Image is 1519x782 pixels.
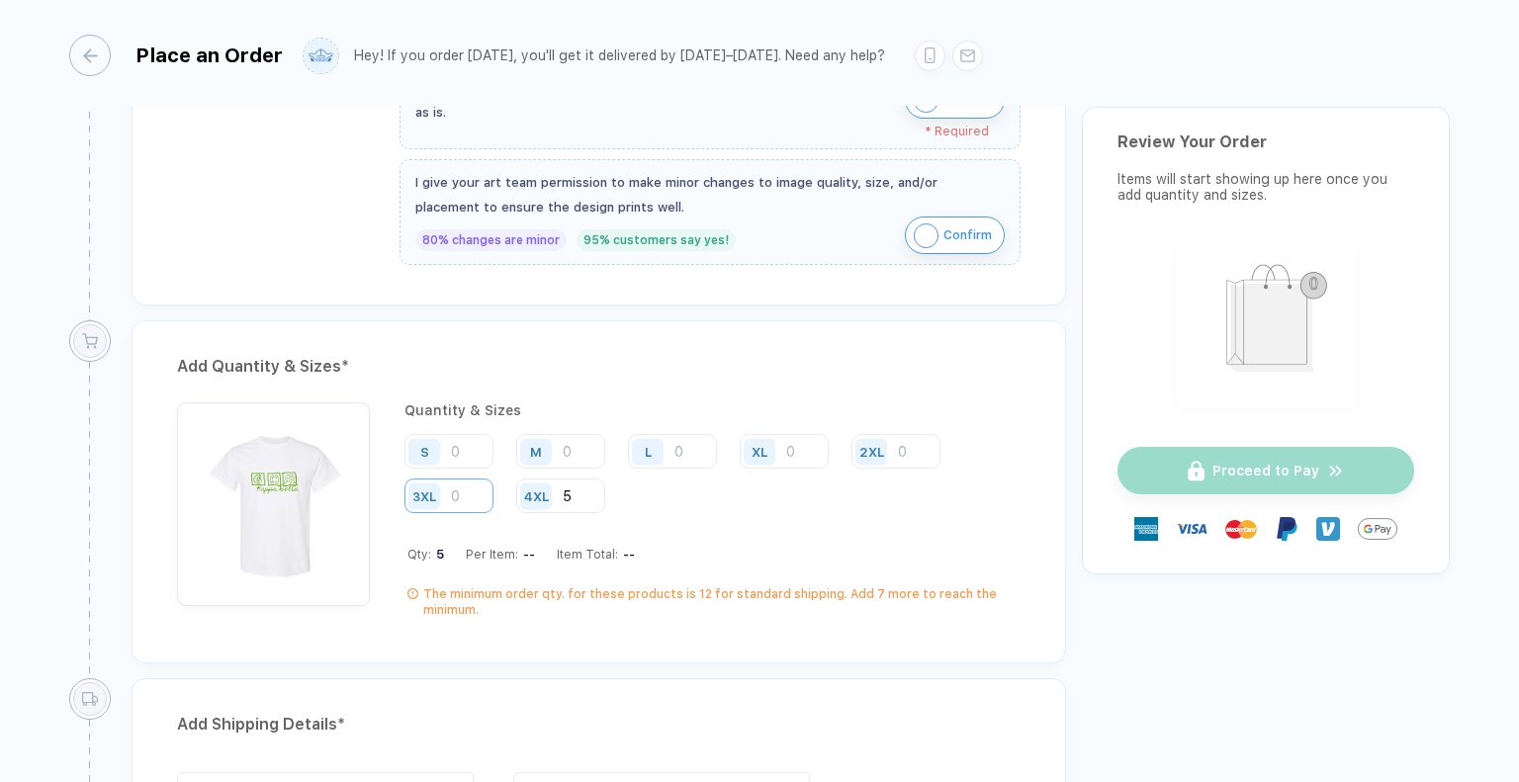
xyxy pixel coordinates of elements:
img: shopping_bag.png [1185,251,1348,394]
div: XL [752,444,767,459]
img: Venmo [1316,517,1340,541]
div: 3XL [412,488,436,503]
img: visa [1176,513,1207,545]
img: GPay [1358,509,1397,549]
div: Qty: [407,547,444,562]
div: Place an Order [135,43,283,67]
img: icon [914,223,938,248]
div: 80% changes are minor [415,229,567,251]
div: Quantity & Sizes [404,402,1021,418]
span: Confirm [943,219,992,251]
div: Add Shipping Details [177,709,1021,740]
button: iconConfirm [905,217,1005,254]
img: Paypal [1275,517,1298,541]
div: -- [518,547,535,562]
div: The minimum order qty. for these products is 12 for standard shipping. Add 7 more to reach the mi... [423,586,1021,618]
img: master-card [1225,513,1257,545]
div: Review Your Order [1117,132,1414,151]
div: -- [618,547,635,562]
div: M [530,444,542,459]
div: S [420,444,429,459]
div: Items will start showing up here once you add quantity and sizes. [1117,171,1414,203]
div: Item Total: [557,547,635,562]
div: L [645,444,652,459]
div: Hey! If you order [DATE], you'll get it delivered by [DATE]–[DATE]. Need any help? [354,47,885,64]
img: express [1134,517,1158,541]
div: I give your art team permission to make minor changes to image quality, size, and/or placement to... [415,170,1005,219]
img: 108d4016-9923-46f4-ab95-4e4a8fa5dd0c_nt_front_1758664002191.jpg [187,412,360,585]
div: 4XL [524,488,549,503]
div: Per Item: [466,547,535,562]
div: * Required [415,125,989,138]
span: 5 [431,547,444,562]
div: 95% customers say yes! [577,229,736,251]
img: user profile [304,39,338,73]
div: Add Quantity & Sizes [177,351,1021,383]
div: 2XL [859,444,884,459]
